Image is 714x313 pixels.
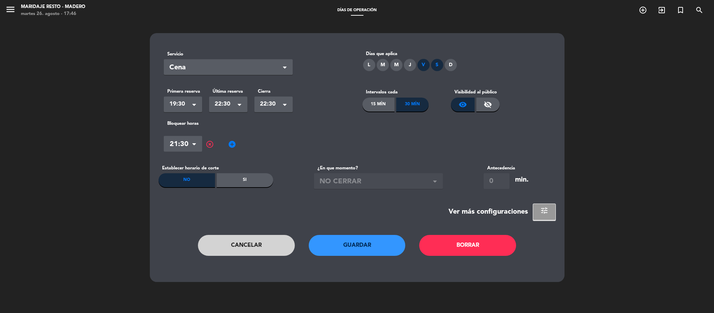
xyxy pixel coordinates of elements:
[540,206,548,215] span: tune
[419,235,516,256] button: Borrar
[362,98,395,112] div: 15 Mín
[5,4,16,17] button: menu
[417,59,430,71] div: V
[451,89,551,96] label: Visibilidad al público
[164,88,202,95] label: Primera reserva
[260,99,282,109] span: 22:30
[21,3,85,10] div: Maridaje Resto - Madero
[5,4,16,15] i: menu
[484,165,515,172] label: Antecedencia
[676,6,685,14] i: turned_in_not
[169,99,191,109] span: 19:30
[396,98,429,112] div: 30 Mín
[334,8,380,12] span: Días de Operación
[377,59,389,71] div: M
[159,165,273,172] label: Establecer horario de corte
[533,204,556,220] button: tune
[431,59,443,71] div: S
[362,89,451,96] label: Intervalos cada
[362,50,551,58] div: Días que aplica
[206,140,214,148] span: highlight_off
[658,6,666,14] i: exit_to_app
[209,88,247,95] label: Última reserva
[254,88,293,95] label: Cierra
[309,235,406,256] button: Guardar
[363,59,375,71] div: L
[159,173,215,187] div: No
[404,59,416,71] div: J
[217,173,273,187] div: Si
[445,59,457,71] div: D
[695,6,704,14] i: search
[228,140,236,148] span: add_circle
[169,62,282,74] span: Cena
[198,235,295,256] button: Cancelar
[215,99,236,109] span: 22:30
[164,120,551,127] label: Bloquear horas
[314,165,443,172] label: ¿En que momento?
[459,100,467,109] span: visibility
[320,176,432,188] span: NO CERRAR
[164,51,293,58] label: Servicio
[21,10,85,17] div: martes 26. agosto - 17:46
[639,6,647,14] i: add_circle_outline
[515,174,529,186] div: min.
[484,173,509,189] input: 0
[448,206,528,218] div: Ver más configuraciones
[484,100,492,109] span: visibility_off
[390,59,402,71] div: M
